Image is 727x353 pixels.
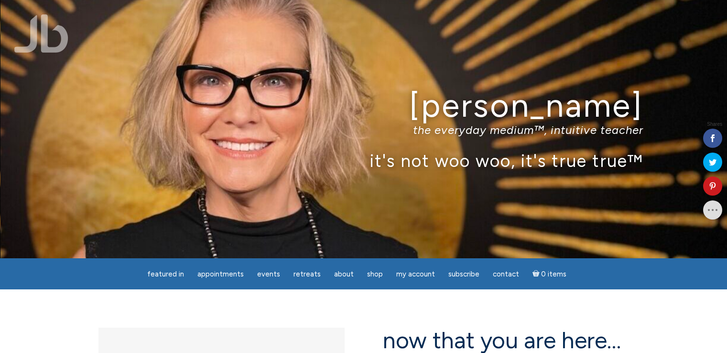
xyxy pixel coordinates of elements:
[334,270,354,278] span: About
[443,265,485,284] a: Subscribe
[84,88,643,123] h1: [PERSON_NAME]
[391,265,441,284] a: My Account
[192,265,250,284] a: Appointments
[84,150,643,171] p: it's not woo woo, it's true true™
[84,123,643,137] p: the everyday medium™, intuitive teacher
[487,265,525,284] a: Contact
[396,270,435,278] span: My Account
[367,270,383,278] span: Shop
[361,265,389,284] a: Shop
[527,264,573,284] a: Cart0 items
[14,14,68,53] img: Jamie Butler. The Everyday Medium
[288,265,326,284] a: Retreats
[532,270,542,278] i: Cart
[328,265,359,284] a: About
[293,270,321,278] span: Retreats
[541,271,566,278] span: 0 items
[147,270,184,278] span: featured in
[257,270,280,278] span: Events
[251,265,286,284] a: Events
[141,265,190,284] a: featured in
[448,270,479,278] span: Subscribe
[383,328,629,353] h2: now that you are here…
[493,270,519,278] span: Contact
[707,122,722,127] span: Shares
[197,270,244,278] span: Appointments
